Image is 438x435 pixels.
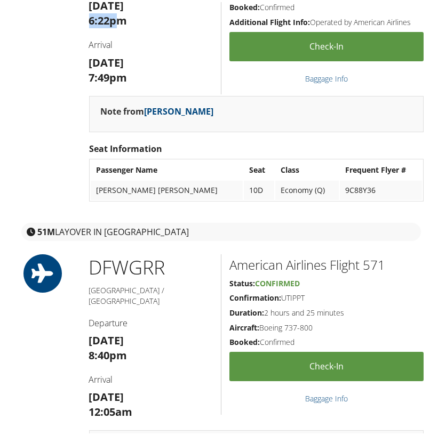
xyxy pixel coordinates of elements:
strong: 8:40pm [89,346,128,360]
a: Check-in [229,30,424,59]
h5: Confirmed [229,335,424,345]
strong: Status: [229,276,255,286]
strong: Additional Flight Info: [229,15,310,25]
th: Seat [244,158,275,178]
a: Check-in [229,350,424,379]
td: [PERSON_NAME] [PERSON_NAME] [91,179,243,198]
h5: UTIPPT [229,291,424,301]
h5: Operated by American Airlines [229,15,424,26]
a: Baggage Info [305,71,348,82]
strong: Booked: [229,335,260,345]
strong: 7:49pm [89,68,128,83]
strong: Confirmation: [229,291,281,301]
td: Economy (Q) [275,179,338,198]
h4: Arrival [89,372,213,383]
a: [PERSON_NAME] [144,103,213,115]
h4: Arrival [89,37,213,49]
h5: Boeing 737-800 [229,320,424,331]
strong: 51M [37,224,55,236]
h5: [GEOGRAPHIC_DATA] / [GEOGRAPHIC_DATA] [89,283,213,304]
strong: [DATE] [89,331,124,345]
a: Baggage Info [305,391,348,401]
h4: Departure [89,315,213,327]
td: 9C88Y36 [340,179,422,198]
strong: 12:05am [89,402,133,417]
strong: Seat Information [89,141,162,152]
h5: 2 hours and 25 minutes [229,305,424,316]
strong: Note from [100,103,213,115]
th: Frequent Flyer # [340,158,422,178]
th: Passenger Name [91,158,243,178]
h1: DFW GRR [89,252,213,279]
th: Class [275,158,338,178]
h2: American Airlines Flight 571 [229,254,424,272]
strong: [DATE] [89,388,124,402]
strong: Duration: [229,305,264,316]
div: layover in [GEOGRAPHIC_DATA] [21,221,421,239]
span: Confirmed [255,276,300,286]
strong: 6:22pm [89,11,128,26]
strong: Aircraft: [229,320,259,331]
td: 10D [244,179,275,198]
strong: [DATE] [89,53,124,68]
